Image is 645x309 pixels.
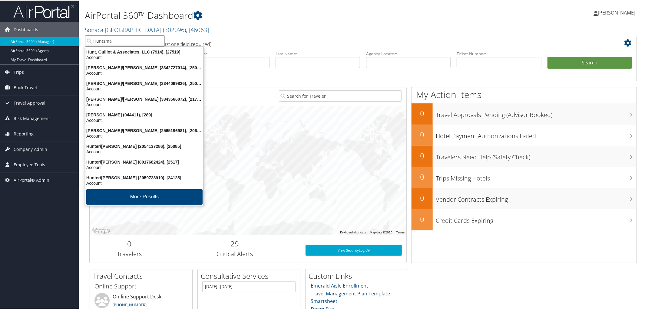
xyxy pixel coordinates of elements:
[91,226,111,234] img: Google
[276,50,360,56] label: Last Name:
[201,270,300,281] h2: Consultative Services
[82,127,207,133] div: [PERSON_NAME]/[PERSON_NAME] (2565196981), [20639]
[14,126,34,141] span: Reporting
[94,281,188,290] h3: Online Support
[457,50,541,56] label: Ticket Number:
[311,282,369,288] a: Emerald Aisle Enrollment
[113,301,147,307] a: [PHONE_NUMBER]
[82,164,207,170] div: Account
[186,25,209,33] span: , [ 46063 ]
[412,150,433,160] h2: 0
[14,80,37,95] span: Book Travel
[598,9,635,15] span: [PERSON_NAME]
[82,112,207,117] div: [PERSON_NAME] (044411), [289]
[82,174,207,180] div: Hunter/[PERSON_NAME] (2059728910), [24125]
[93,270,192,281] h2: Travel Contacts
[412,187,637,209] a: 0Vendor Contracts Expiring
[14,172,49,187] span: AirPortal® Admin
[82,117,207,122] div: Account
[82,70,207,75] div: Account
[14,64,24,79] span: Trips
[370,230,392,233] span: Map data ©2025
[279,90,402,101] input: Search for Traveler
[82,64,207,70] div: [PERSON_NAME]/[PERSON_NAME] (3342727014), [25081]
[185,50,269,56] label: First Name:
[396,230,405,233] a: Terms (opens in new tab)
[82,80,207,86] div: [PERSON_NAME]/[PERSON_NAME] (3344099826), [25083]
[85,25,209,33] a: Sonaca [GEOGRAPHIC_DATA]
[412,103,637,124] a: 0Travel Approvals Pending (Advisor Booked)
[174,249,296,258] h3: Critical Alerts
[82,54,207,60] div: Account
[82,49,207,54] div: Hunt, Guillot & Associates, LLC (7914), [27519]
[547,56,632,68] button: Search
[82,101,207,107] div: Account
[94,249,164,258] h3: Travelers
[306,244,402,255] a: View SecurityLogic®
[340,230,366,234] button: Keyboard shortcuts
[14,110,50,125] span: Risk Management
[82,133,207,138] div: Account
[436,107,637,119] h3: Travel Approvals Pending (Advisor Booked)
[13,4,74,18] img: airportal-logo.png
[163,25,186,33] span: ( 302096 )
[82,96,207,101] div: [PERSON_NAME]/[PERSON_NAME] (3343566072), [21785]
[85,35,165,46] input: Search Accounts
[82,148,207,154] div: Account
[412,108,433,118] h2: 0
[412,213,433,224] h2: 0
[94,238,164,248] h2: 0
[91,226,111,234] a: Open this area in Google Maps (opens a new window)
[436,128,637,140] h3: Hotel Payment Authorizations Failed
[436,213,637,224] h3: Credit Cards Expiring
[14,21,38,37] span: Dashboards
[412,145,637,166] a: 0Travelers Need Help (Safety Check)
[86,189,203,204] button: More Results
[436,171,637,182] h3: Trips Missing Hotels
[82,86,207,91] div: Account
[412,129,433,139] h2: 0
[82,143,207,148] div: Hunter/[PERSON_NAME] (2054137286), [25085]
[154,40,211,47] span: (at least one field required)
[412,166,637,187] a: 0Trips Missing Hotels
[436,192,637,203] h3: Vendor Contracts Expiring
[412,124,637,145] a: 0Hotel Payment Authorizations Failed
[309,270,408,281] h2: Custom Links
[412,209,637,230] a: 0Credit Cards Expiring
[594,3,641,21] a: [PERSON_NAME]
[82,180,207,185] div: Account
[14,141,47,156] span: Company Admin
[436,149,637,161] h3: Travelers Need Help (Safety Check)
[412,88,637,100] h1: My Action Items
[14,95,45,110] span: Travel Approval
[85,8,456,21] h1: AirPortal 360™ Dashboard
[412,192,433,203] h2: 0
[14,157,45,172] span: Employee Tools
[94,37,587,48] h2: Airtinerary Lookup
[174,238,296,248] h2: 29
[82,159,207,164] div: Hunter/[PERSON_NAME] (8017682424), [2517]
[311,290,392,304] a: Travel Management Plan Template- Smartsheet
[366,50,451,56] label: Agency Locator:
[412,171,433,181] h2: 0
